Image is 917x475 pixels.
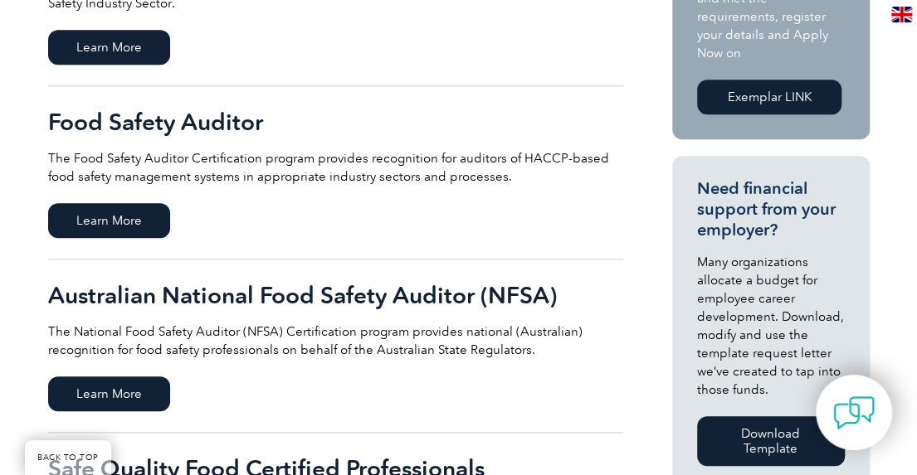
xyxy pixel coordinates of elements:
[48,259,623,433] a: Australian National Food Safety Auditor (NFSA) The National Food Safety Auditor (NFSA) Certificat...
[48,30,170,65] span: Learn More
[48,109,623,135] h2: Food Safety Auditor
[48,376,170,411] span: Learn More
[891,7,912,22] img: en
[697,178,845,240] h3: Need financial support from your employer?
[48,322,623,359] p: The National Food Safety Auditor (NFSA) Certification program provides national (Australian) reco...
[48,86,623,259] a: Food Safety Auditor The Food Safety Auditor Certification program provides recognition for audito...
[25,440,111,475] a: BACK TO TOP
[48,282,623,308] h2: Australian National Food Safety Auditor (NFSA)
[697,253,845,399] p: Many organizations allocate a budget for employee career development. Download, modify and use th...
[697,80,841,114] a: Exemplar LINK
[48,203,170,238] span: Learn More
[697,416,845,466] a: Download Template
[48,149,623,186] p: The Food Safety Auditor Certification program provides recognition for auditors of HACCP-based fo...
[833,392,875,434] img: contact-chat.png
